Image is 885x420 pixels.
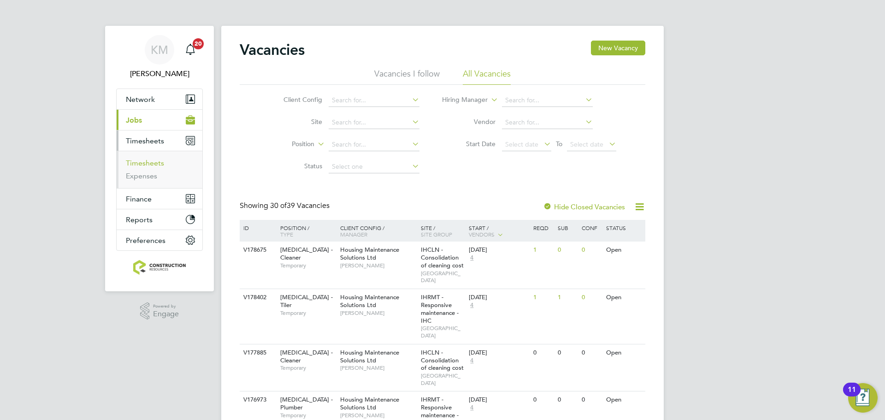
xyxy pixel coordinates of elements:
div: Open [604,289,644,306]
span: [GEOGRAPHIC_DATA] [421,372,465,386]
div: 0 [579,391,603,408]
span: IHCLN - Consolidation of cleaning cost [421,246,464,269]
span: IHCLN - Consolidation of cleaning cost [421,349,464,372]
li: All Vacancies [463,68,511,85]
label: Start Date [442,140,496,148]
input: Search for... [329,138,419,151]
label: Position [261,140,314,149]
span: [PERSON_NAME] [340,412,416,419]
button: Open Resource Center, 11 new notifications [848,383,878,413]
span: Type [280,231,293,238]
button: Jobs [117,110,202,130]
span: Temporary [280,364,336,372]
div: Open [604,242,644,259]
div: Status [604,220,644,236]
label: Hiring Manager [435,95,488,105]
span: 30 of [270,201,287,210]
div: Timesheets [117,151,202,188]
div: 0 [579,344,603,361]
div: Position / [273,220,338,242]
div: 0 [579,289,603,306]
input: Search for... [502,116,593,129]
span: Housing Maintenance Solutions Ltd [340,293,399,309]
span: Timesheets [126,136,164,145]
div: Site / [419,220,467,242]
a: Timesheets [126,159,164,167]
span: Temporary [280,309,336,317]
div: 1 [555,289,579,306]
div: Showing [240,201,331,211]
div: V176973 [241,391,273,408]
input: Search for... [329,116,419,129]
span: Powered by [153,302,179,310]
div: Conf [579,220,603,236]
label: Status [269,162,322,170]
input: Search for... [502,94,593,107]
div: 0 [555,344,579,361]
span: KM [151,44,168,56]
div: 0 [531,391,555,408]
button: Preferences [117,230,202,250]
span: Site Group [421,231,452,238]
label: Vendor [442,118,496,126]
span: Housing Maintenance Solutions Ltd [340,396,399,411]
span: [MEDICAL_DATA] - Tiler [280,293,333,309]
button: Reports [117,209,202,230]
a: Expenses [126,172,157,180]
input: Select one [329,160,419,173]
span: [MEDICAL_DATA] - Cleaner [280,246,333,261]
a: 20 [181,35,200,65]
a: Go to home page [116,260,203,275]
span: [PERSON_NAME] [340,309,416,317]
img: construction-resources-logo-retina.png [133,260,186,275]
li: Vacancies I follow [374,68,440,85]
h2: Vacancies [240,41,305,59]
span: [GEOGRAPHIC_DATA] [421,270,465,284]
span: Housing Maintenance Solutions Ltd [340,246,399,261]
span: Jobs [126,116,142,124]
span: Engage [153,310,179,318]
span: Temporary [280,262,336,269]
span: [PERSON_NAME] [340,262,416,269]
span: 4 [469,357,475,365]
div: 0 [579,242,603,259]
div: 11 [848,390,856,402]
span: Finance [126,195,152,203]
div: ID [241,220,273,236]
span: To [553,138,565,150]
span: [GEOGRAPHIC_DATA] [421,325,465,339]
div: 0 [531,344,555,361]
span: Vendors [469,231,495,238]
span: Select date [570,140,603,148]
button: New Vacancy [591,41,645,55]
input: Search for... [329,94,419,107]
label: Site [269,118,322,126]
div: 1 [531,242,555,259]
span: Housing Maintenance Solutions Ltd [340,349,399,364]
span: 4 [469,302,475,309]
span: Network [126,95,155,104]
div: Sub [555,220,579,236]
div: [DATE] [469,246,529,254]
button: Finance [117,189,202,209]
span: Kacy Melton [116,68,203,79]
div: 0 [555,391,579,408]
div: V178402 [241,289,273,306]
div: Client Config / [338,220,419,242]
span: [MEDICAL_DATA] - Plumber [280,396,333,411]
span: 39 Vacancies [270,201,330,210]
div: Reqd [531,220,555,236]
span: Manager [340,231,367,238]
div: 0 [555,242,579,259]
label: Client Config [269,95,322,104]
button: Timesheets [117,130,202,151]
div: Open [604,344,644,361]
span: Temporary [280,412,336,419]
div: 1 [531,289,555,306]
span: [PERSON_NAME] [340,364,416,372]
a: Powered byEngage [140,302,179,320]
div: [DATE] [469,349,529,357]
div: [DATE] [469,396,529,404]
label: Hide Closed Vacancies [543,202,625,211]
span: 4 [469,254,475,262]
